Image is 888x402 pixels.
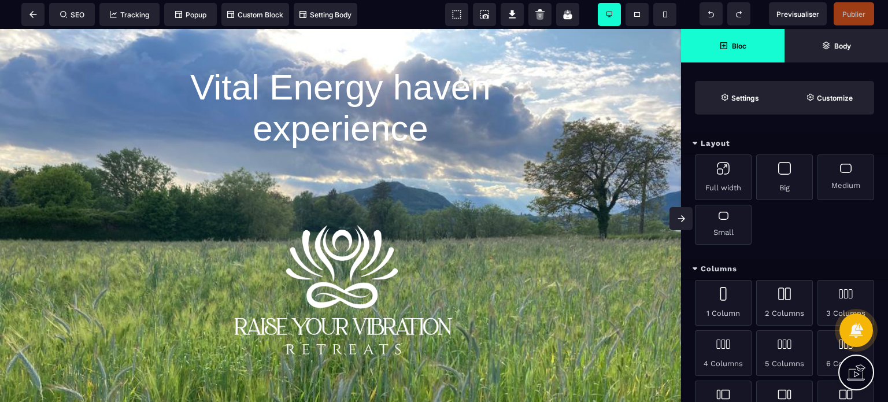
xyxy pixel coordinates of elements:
span: View components [445,3,468,26]
span: Popup [175,10,206,19]
div: 1 Column [695,280,752,326]
h1: Vital Energy haven experience [9,32,672,126]
span: Setting Body [299,10,351,19]
span: Custom Block [227,10,283,19]
span: Preview [769,2,827,25]
div: 3 Columns [817,280,874,326]
div: 2 Columns [756,280,813,326]
div: Full width [695,154,752,200]
div: Big [756,154,813,200]
span: Screenshot [473,3,496,26]
strong: Settings [731,94,759,102]
strong: Body [834,42,851,50]
img: 07c8de3830786ee8a46f8a4fe51e2ff8_tmp6b2v_zbu.png [208,126,473,392]
span: Open Blocks [681,29,785,62]
span: Open Layer Manager [785,29,888,62]
div: Columns [681,259,888,280]
div: 5 Columns [756,330,813,376]
span: Tracking [110,10,149,19]
div: Medium [817,154,874,200]
div: Small [695,205,752,245]
span: Publier [842,10,865,19]
span: Open Style Manager [785,81,874,115]
div: Layout [681,133,888,154]
span: Previsualiser [776,10,819,19]
span: SEO [60,10,84,19]
strong: Customize [817,94,853,102]
div: 4 Columns [695,330,752,376]
div: 6 Columns [817,330,874,376]
strong: Bloc [732,42,746,50]
span: Settings [695,81,785,115]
